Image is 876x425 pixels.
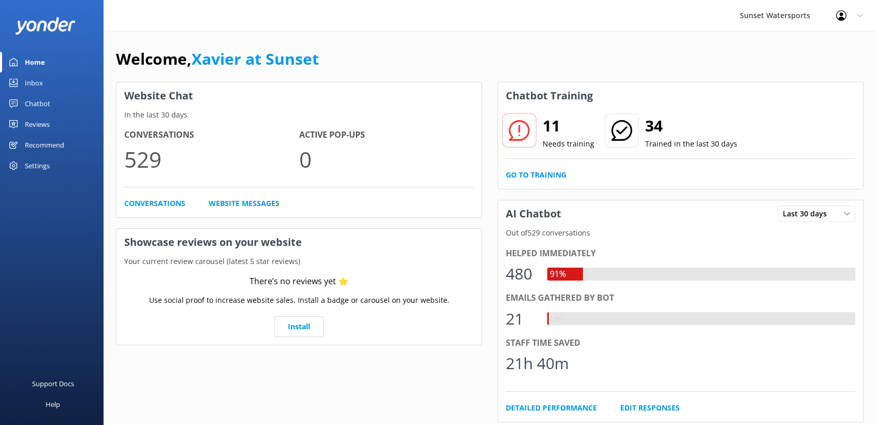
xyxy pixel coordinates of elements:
p: 529 [124,142,299,177]
div: Inbox [25,72,43,93]
div: Staff time saved [506,336,855,350]
p: 0 [299,142,474,177]
div: Helped immediately [506,247,855,260]
div: 91% [547,268,568,281]
h3: AI Chatbot [498,200,569,227]
div: Chatbot [25,93,50,114]
a: Xavier at Sunset [192,48,319,69]
p: Trained in the last 30 days [645,138,737,150]
div: Home [25,52,45,72]
div: 21 [506,306,537,331]
a: Go to Training [506,169,566,181]
div: Reviews [25,114,50,135]
p: Use social proof to increase website sales. Install a badge or carousel on your website. [149,295,449,306]
img: yonder-white-logo.png [16,17,75,34]
p: Needs training [543,138,594,150]
h3: Chatbot Training [498,82,601,109]
h1: Welcome, [116,47,319,71]
div: Recommend [25,135,64,155]
h4: Active Pop-ups [299,128,474,142]
div: Help [46,394,60,415]
a: Detailed Performance [506,402,597,414]
p: Out of 529 conversations [498,227,863,239]
div: 480 [506,261,537,286]
h2: 11 [543,113,594,138]
h3: Website Chat [116,82,481,109]
div: 4% [547,312,564,326]
div: 21h 40m [506,351,569,376]
a: Conversations [124,198,185,209]
a: Install [274,316,324,337]
p: Your current review carousel (latest 5 star reviews) [116,256,481,267]
div: There’s no reviews yet ⭐ [250,275,348,288]
div: Emails gathered by bot [506,291,855,305]
a: Edit Responses [620,402,680,414]
a: Website Messages [209,198,280,209]
h4: Conversations [124,128,299,142]
div: Settings [25,155,50,176]
p: In the last 30 days [116,109,481,121]
h2: 34 [645,113,737,138]
h3: Showcase reviews on your website [116,229,481,256]
div: Support Docs [32,373,74,394]
span: Last 30 days [783,208,833,219]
